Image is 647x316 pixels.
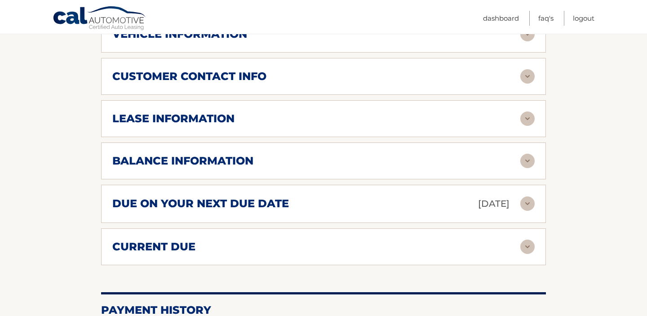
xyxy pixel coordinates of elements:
h2: due on your next due date [112,197,289,210]
h2: customer contact info [112,70,266,83]
p: [DATE] [478,196,510,212]
a: Dashboard [483,11,519,26]
a: FAQ's [538,11,554,26]
h2: current due [112,240,195,254]
h2: lease information [112,112,235,125]
img: accordion-rest.svg [520,111,535,126]
a: Logout [573,11,594,26]
img: accordion-rest.svg [520,240,535,254]
a: Cal Automotive [53,6,147,32]
img: accordion-rest.svg [520,196,535,211]
img: accordion-rest.svg [520,69,535,84]
img: accordion-rest.svg [520,154,535,168]
h2: balance information [112,154,253,168]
